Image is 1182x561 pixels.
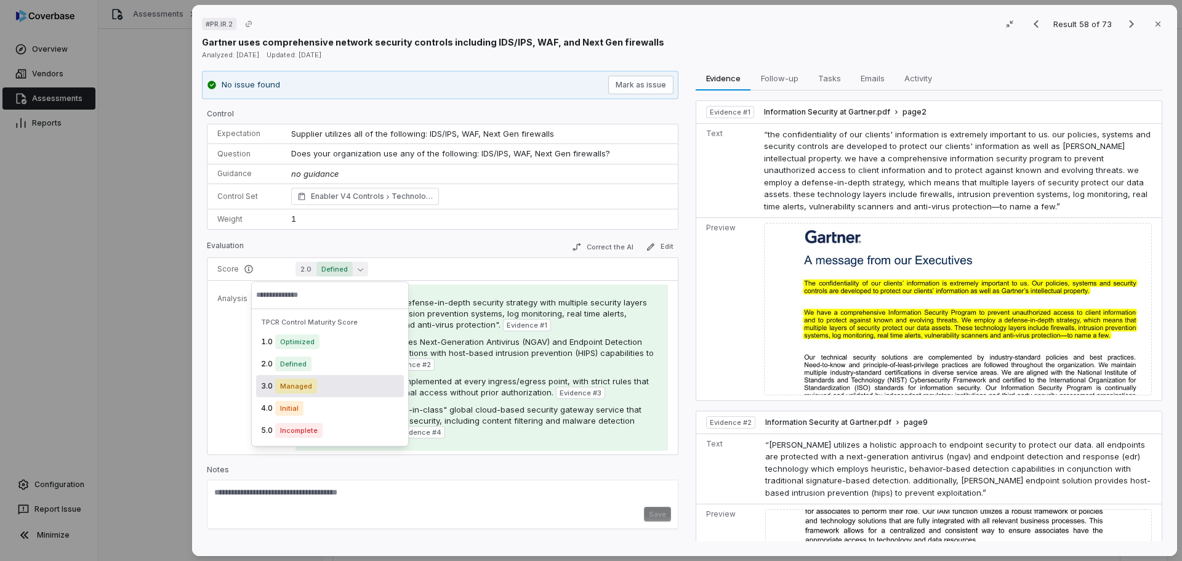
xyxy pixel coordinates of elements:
button: Copy link [238,13,260,35]
span: Defined [275,357,312,371]
span: Enabler V4 Controls Technology Infrastructure Resilience [311,190,433,203]
td: Preview [696,218,759,400]
span: Updated: [DATE] [267,50,321,59]
p: Evaluation [207,241,244,256]
p: Analysis [217,294,247,304]
p: No issue found [222,79,280,91]
p: Gartner uses comprehensive network security controls including IDS/IPS, WAF, and Next Gen firewalls [202,36,664,49]
span: “the confidentiality of our clients' information is extremely important to us. our policies, syst... [764,129,1151,211]
div: TPCR Control Maturity Score [256,314,404,331]
span: Evidence # 4 [399,427,441,437]
span: Analyzed: [DATE] [202,50,259,59]
button: Correct the AI [567,240,638,254]
div: 3.0 [256,375,404,397]
span: Initial [275,401,304,416]
p: Question [217,149,271,159]
span: The vendor employs a defense-in-depth security strategy with multiple security layers including "... [313,297,647,329]
span: page 2 [903,107,927,117]
span: no guidance [291,169,339,179]
span: Evidence # 3 [560,388,601,398]
button: Information Security at Gartner.pdfpage2 [764,107,927,118]
span: Evidence [701,70,746,86]
span: Optimized [275,334,320,349]
button: 2.0Defined [295,262,368,276]
span: Perimeter firewalls are implemented at every ingress/egress point, with strict rules that prohibi... [313,376,649,397]
span: Activity [899,70,937,86]
div: 1.0 [256,331,404,353]
img: baf5e283e106407884d5e38e378c25f3_original.jpg_w1200.jpg [764,223,1152,395]
span: Tasks [813,70,846,86]
span: Managed [275,379,317,394]
div: 2.0 [256,353,404,375]
span: Incomplete [275,423,323,438]
button: Information Security at Gartner.pdfpage9 [765,418,928,428]
p: Control Set [217,192,271,201]
td: Text [696,434,760,504]
button: Edit [641,240,678,254]
p: Score [217,264,276,274]
span: Emails [856,70,890,86]
span: # PR.IR.2 [206,19,233,29]
span: Evidence # 2 [710,418,752,427]
button: Next result [1119,17,1144,31]
span: Evidence # 1 [507,320,547,330]
span: The vendor uses a "best-in-class" global cloud-based security gateway service that provides enhan... [313,405,641,437]
td: Text [696,123,759,218]
span: Evidence # 2 [389,360,431,369]
div: 5.0 [256,419,404,442]
span: Information Security at Gartner.pdf [765,418,891,427]
div: Suggestions [251,309,409,446]
p: Weight [217,214,271,224]
span: Follow-up [756,70,803,86]
button: Mark as issue [608,76,673,94]
p: Expectation [217,129,271,139]
p: Guidance [217,169,271,179]
p: Notes [207,465,678,480]
div: 4.0 [256,397,404,419]
button: Previous result [1024,17,1048,31]
span: Evidence # 1 [710,107,750,117]
span: “[PERSON_NAME] utilizes a holistic approach to endpoint security to protect our data. all endpoin... [765,440,1151,498]
span: Information Security at Gartner.pdf [764,107,890,117]
span: Defined [316,262,353,276]
p: Control [207,109,678,124]
span: Gartner specifically utilizes Next-Generation Antivirus (NGAV) and Endpoint Detection and Respons... [313,337,654,369]
span: 1 [291,214,296,224]
span: Supplier utilizes all of the following: IDS/IPS, WAF, Next Gen firewalls [291,129,554,139]
span: Does your organization use any of the following: IDS/IPS, WAF, Next Gen firewalls? [291,148,610,158]
p: Result 58 of 73 [1053,17,1114,31]
span: page 9 [904,418,928,427]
